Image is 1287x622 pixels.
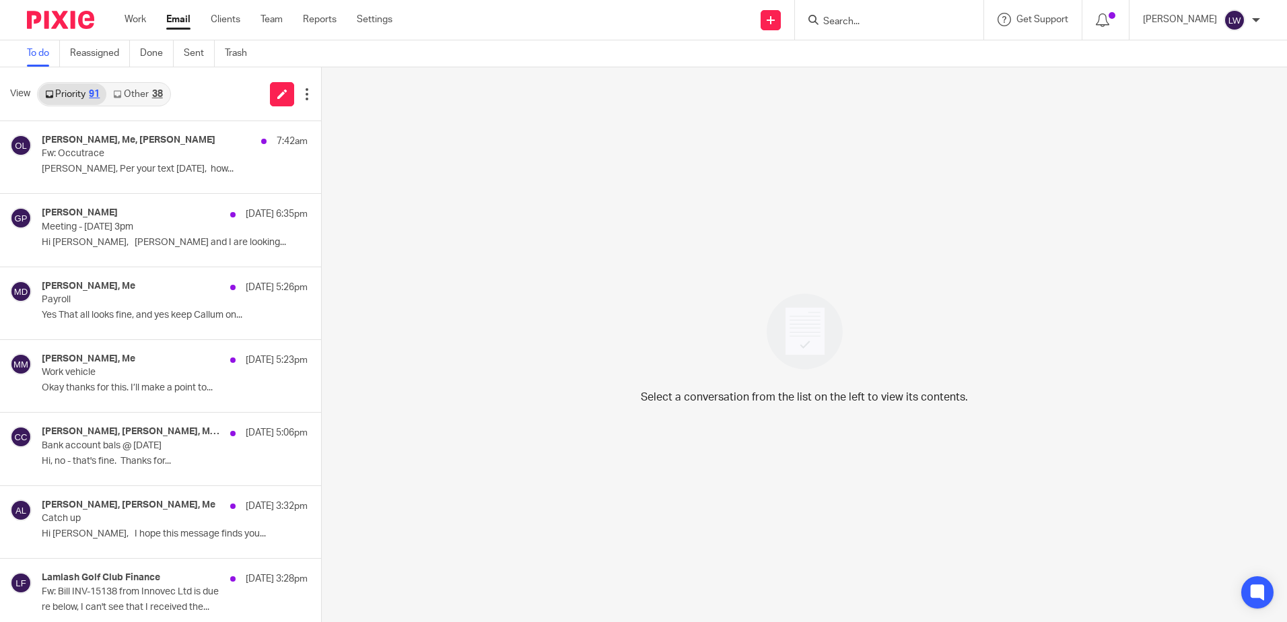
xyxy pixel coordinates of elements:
p: Okay thanks for this. I’ll make a point to... [42,382,308,394]
p: [DATE] 6:35pm [246,207,308,221]
img: image [758,285,851,378]
p: re below, I can't see that I received the... [42,602,308,613]
a: To do [27,40,60,67]
a: Done [140,40,174,67]
a: Sent [184,40,215,67]
img: Pixie [27,11,94,29]
div: 91 [89,90,100,99]
p: Work vehicle [42,367,254,378]
p: Hi [PERSON_NAME], I hope this message finds you... [42,528,308,540]
h4: [PERSON_NAME], [PERSON_NAME], Me [42,499,215,511]
p: Hi [PERSON_NAME], [PERSON_NAME] and I are looking... [42,237,308,248]
h4: [PERSON_NAME], Me [42,281,135,292]
p: Meeting - [DATE] 3pm [42,221,254,233]
p: Catch up [42,513,254,524]
img: svg%3E [10,281,32,302]
a: Reports [303,13,337,26]
p: [DATE] 5:23pm [246,353,308,367]
p: [DATE] 5:06pm [246,426,308,440]
p: [PERSON_NAME] [1143,13,1217,26]
p: [PERSON_NAME], Per your text [DATE], how... [42,164,308,175]
h4: [PERSON_NAME], Me, [PERSON_NAME] [42,135,215,146]
span: View [10,87,30,101]
p: [DATE] 3:32pm [246,499,308,513]
a: Trash [225,40,257,67]
h4: [PERSON_NAME] [42,207,118,219]
a: Clients [211,13,240,26]
h4: [PERSON_NAME], [PERSON_NAME], Me, [PERSON_NAME] | Arran Accountants [42,426,223,438]
img: svg%3E [10,135,32,156]
a: Other38 [106,83,169,105]
a: Team [260,13,283,26]
p: Bank account bals @ [DATE] [42,440,254,452]
img: svg%3E [10,426,32,448]
img: svg%3E [10,353,32,375]
img: svg%3E [10,499,32,521]
p: Hi, no - that's fine. Thanks for... [42,456,308,467]
a: Settings [357,13,392,26]
img: svg%3E [10,572,32,594]
img: svg%3E [1224,9,1245,31]
p: Payroll [42,294,254,306]
p: Fw: Bill INV-15138 from Innovec Ltd is due [42,586,254,598]
p: Fw: Occutrace [42,148,254,160]
h4: [PERSON_NAME], Me [42,353,135,365]
img: svg%3E [10,207,32,229]
div: 38 [152,90,163,99]
p: [DATE] 3:28pm [246,572,308,586]
p: Select a conversation from the list on the left to view its contents. [641,389,968,405]
p: 7:42am [277,135,308,148]
h4: Lamlash Golf Club Finance [42,572,160,584]
p: Yes That all looks fine, and yes keep Callum on... [42,310,308,321]
a: Reassigned [70,40,130,67]
input: Search [822,16,943,28]
a: Work [125,13,146,26]
p: [DATE] 5:26pm [246,281,308,294]
a: Priority91 [38,83,106,105]
a: Email [166,13,190,26]
span: Get Support [1016,15,1068,24]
